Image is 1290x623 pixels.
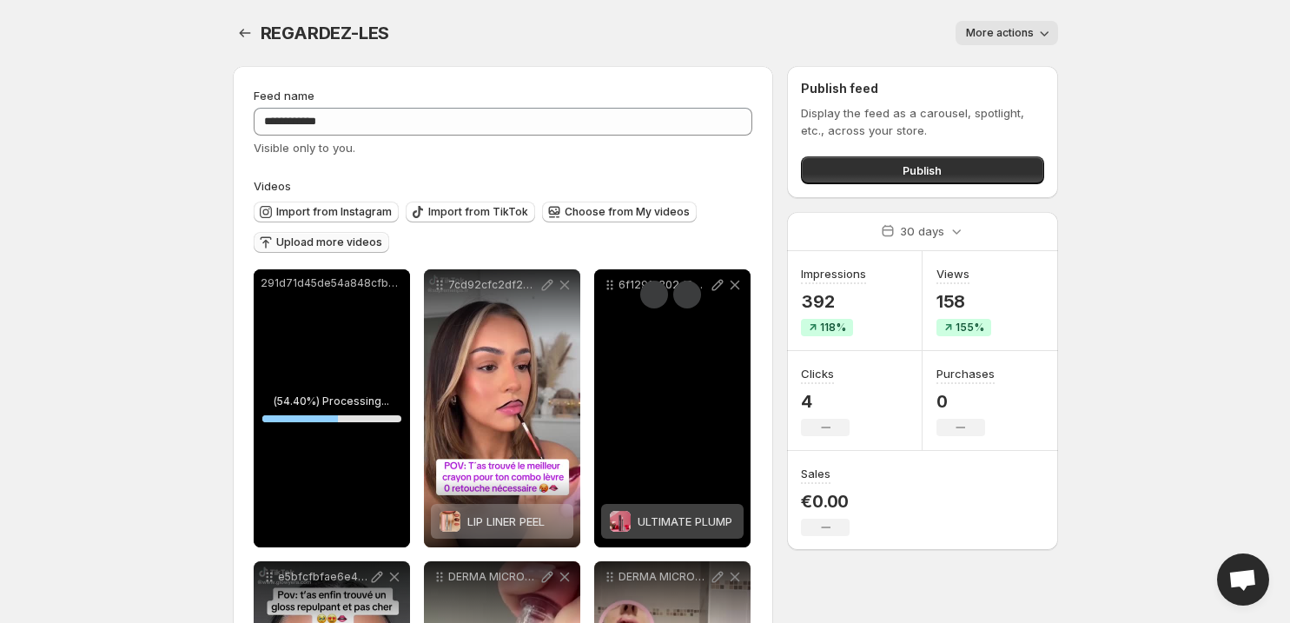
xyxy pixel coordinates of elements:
span: Videos [254,179,291,193]
span: ULTIMATE PLUMP [638,514,732,528]
p: 291d71d45de54a848cfb6bd64cd714e3 [261,276,403,290]
a: Open chat [1217,553,1269,606]
span: Choose from My videos [565,205,690,219]
h2: Publish feed [801,80,1043,97]
img: ULTIMATE PLUMP [610,511,631,532]
button: Publish [801,156,1043,184]
p: €0.00 [801,491,850,512]
p: Display the feed as a carousel, spotlight, etc., across your store. [801,104,1043,139]
p: 158 [936,291,991,312]
h3: Sales [801,465,830,482]
p: DERMA MICRONEEDLE ROLLER [619,570,709,584]
img: LIP LINER PEEL [440,511,460,532]
span: Import from TikTok [428,205,528,219]
span: 118% [820,321,846,335]
button: More actions [956,21,1058,45]
div: 6f1291c202d04b11965f5c49972ca240ULTIMATE PLUMPULTIMATE PLUMP [594,269,751,547]
button: Settings [233,21,257,45]
span: More actions [966,26,1034,40]
span: Upload more videos [276,235,382,249]
button: Upload more videos [254,232,389,253]
span: Import from Instagram [276,205,392,219]
p: 30 days [900,222,944,240]
h3: Impressions [801,265,866,282]
p: 4 [801,391,850,412]
div: 7cd92cfc2df241c5b873d5119ab0efffLIP LINER PEELLIP LINER PEEL [424,269,580,547]
button: Import from TikTok [406,202,535,222]
h3: Clicks [801,365,834,382]
span: REGARDEZ-LES [261,23,390,43]
h3: Views [936,265,969,282]
button: Import from Instagram [254,202,399,222]
p: DERMA MICRONEEDLE ROLLER [448,570,539,584]
p: 7cd92cfc2df241c5b873d5119ab0efff [448,278,539,292]
p: e5bfcfbfae6e433f8d450cd6ae54949e [278,570,368,584]
p: 6f1291c202d04b11965f5c49972ca240 [619,278,709,292]
span: Feed name [254,89,314,103]
h3: Purchases [936,365,995,382]
span: 155% [956,321,984,335]
p: 0 [936,391,995,412]
span: Publish [903,162,942,179]
span: LIP LINER PEEL [467,514,545,528]
p: 392 [801,291,866,312]
button: Choose from My videos [542,202,697,222]
div: 291d71d45de54a848cfb6bd64cd714e3(54.40%) Processing...54.3969311733122% [254,269,410,547]
span: Visible only to you. [254,141,355,155]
